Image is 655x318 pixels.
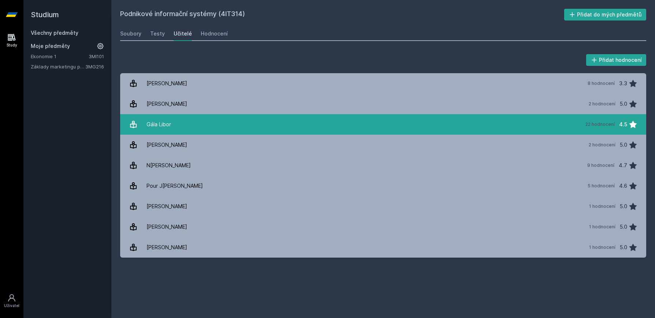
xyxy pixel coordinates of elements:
[147,158,191,173] div: N[PERSON_NAME]
[7,42,17,48] div: Study
[31,30,78,36] a: Všechny předměty
[1,290,22,312] a: Uživatel
[31,53,89,60] a: Ekonomie 1
[588,81,615,86] div: 8 hodnocení
[586,54,647,66] button: Přidat hodnocení
[85,64,104,70] a: 3MG216
[147,240,187,255] div: [PERSON_NAME]
[150,30,165,37] div: Testy
[589,244,615,250] div: 1 hodnocení
[619,179,627,193] div: 4.6
[147,97,187,111] div: [PERSON_NAME]
[120,135,646,155] a: [PERSON_NAME] 2 hodnocení 5.0
[619,158,627,173] div: 4.7
[564,9,647,20] button: Přidat do mých předmětů
[147,179,203,193] div: Pour J[PERSON_NAME]
[120,237,646,258] a: [PERSON_NAME] 1 hodnocení 5.0
[120,114,646,135] a: Gála Libor 22 hodnocení 4.5
[147,138,187,152] div: [PERSON_NAME]
[201,30,228,37] div: Hodnocení
[620,97,627,111] div: 5.0
[147,220,187,234] div: [PERSON_NAME]
[620,220,627,234] div: 5.0
[620,199,627,214] div: 5.0
[120,217,646,237] a: [PERSON_NAME] 1 hodnocení 5.0
[147,117,171,132] div: Gála Libor
[589,142,615,148] div: 2 hodnocení
[120,196,646,217] a: [PERSON_NAME] 1 hodnocení 5.0
[620,240,627,255] div: 5.0
[120,94,646,114] a: [PERSON_NAME] 2 hodnocení 5.0
[620,138,627,152] div: 5.0
[120,9,564,20] h2: Podnikové informační systémy (4IT314)
[120,155,646,176] a: N[PERSON_NAME] 9 hodnocení 4.7
[89,53,104,59] a: 3MI101
[588,183,615,189] div: 5 hodnocení
[120,26,141,41] a: Soubory
[147,199,187,214] div: [PERSON_NAME]
[4,303,19,308] div: Uživatel
[589,224,615,230] div: 1 hodnocení
[120,30,141,37] div: Soubory
[120,176,646,196] a: Pour J[PERSON_NAME] 5 hodnocení 4.6
[174,30,192,37] div: Učitelé
[1,29,22,52] a: Study
[619,117,627,132] div: 4.5
[589,101,615,107] div: 2 hodnocení
[585,121,615,127] div: 22 hodnocení
[174,26,192,41] a: Učitelé
[619,76,627,91] div: 3.3
[31,42,70,50] span: Moje předměty
[120,73,646,94] a: [PERSON_NAME] 8 hodnocení 3.3
[589,203,615,209] div: 1 hodnocení
[150,26,165,41] a: Testy
[147,76,187,91] div: [PERSON_NAME]
[31,63,85,70] a: Základy marketingu pro informatiky a statistiky
[201,26,228,41] a: Hodnocení
[587,162,614,168] div: 9 hodnocení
